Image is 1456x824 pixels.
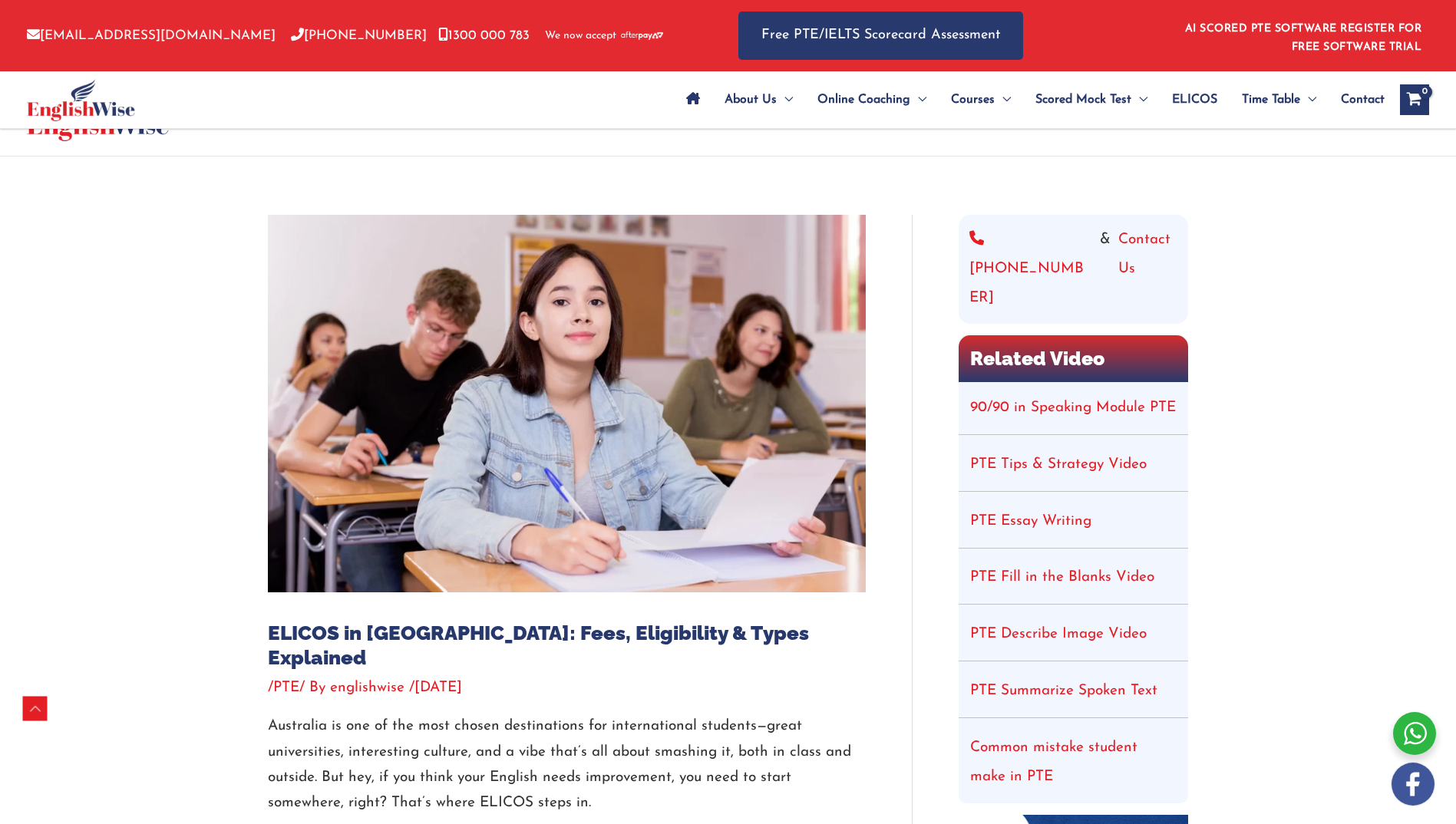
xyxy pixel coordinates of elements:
[969,226,1092,313] a: [PHONE_NUMBER]
[273,681,299,695] a: PTE
[738,12,1023,60] a: Free PTE/IELTS Scorecard Assessment
[1300,73,1316,127] span: Menu Toggle
[777,73,793,127] span: Menu Toggle
[951,73,995,127] span: Courses
[970,740,1137,784] a: Common mistake student make in PTE
[1230,73,1329,127] a: Time TableMenu Toggle
[805,73,939,127] a: Online CoachingMenu Toggle
[268,714,866,816] p: Australia is one of the most chosen destinations for international students—great universities, i...
[545,28,616,44] span: We now accept
[1242,73,1300,127] span: Time Table
[970,514,1091,529] a: PTE Essay Writing
[1118,226,1177,313] a: Contact Us
[1329,73,1385,127] a: Contact
[330,681,404,695] span: englishwise
[712,73,805,127] a: About UsMenu Toggle
[674,73,1385,127] nav: Site Navigation: Main Menu
[1341,73,1385,127] span: Contact
[970,627,1147,641] a: PTE Describe Image Video
[817,73,910,127] span: Online Coaching
[291,29,427,42] a: [PHONE_NUMBER]
[959,335,1188,382] h2: Related Video
[1035,73,1131,127] span: Scored Mock Test
[970,457,1147,472] a: PTE Tips & Strategy Video
[725,73,777,127] span: About Us
[1392,763,1435,806] img: white-facebook.png
[268,621,866,669] h1: ELICOS in [GEOGRAPHIC_DATA]: Fees, Eligibility & Types Explained
[910,73,926,127] span: Menu Toggle
[438,29,530,42] a: 1300 000 783
[1185,23,1422,53] a: AI SCORED PTE SOFTWARE REGISTER FOR FREE SOFTWARE TRIAL
[27,29,276,42] a: [EMAIL_ADDRESS][DOMAIN_NAME]
[1131,73,1147,127] span: Menu Toggle
[1400,84,1429,115] a: View Shopping Cart, empty
[1176,11,1429,61] aside: Header Widget 1
[995,73,1011,127] span: Menu Toggle
[621,31,663,40] img: Afterpay-Logo
[969,226,1177,313] div: &
[939,73,1023,127] a: CoursesMenu Toggle
[1023,73,1160,127] a: Scored Mock TestMenu Toggle
[970,400,1176,415] a: 90/90 in Speaking Module PTE
[330,681,409,695] a: englishwise
[414,681,462,695] span: [DATE]
[1160,73,1230,127] a: ELICOS
[970,570,1154,585] a: PTE Fill in the Blanks Video
[27,79,135,121] img: cropped-ew-logo
[970,684,1157,698] a: PTE Summarize Spoken Text
[268,677,866,699] div: / / By /
[1172,73,1217,127] span: ELICOS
